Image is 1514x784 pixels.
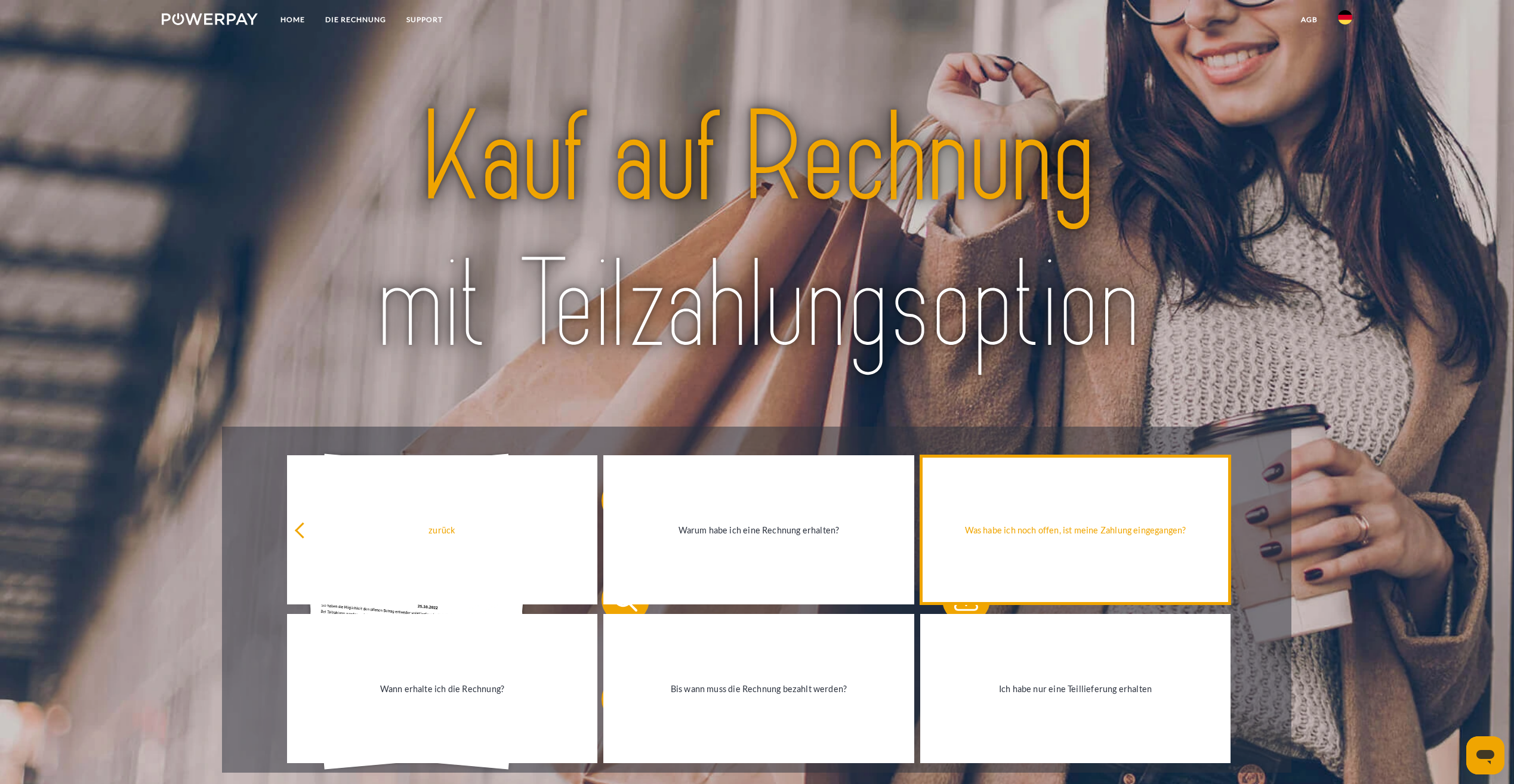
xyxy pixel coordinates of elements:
[920,455,1231,604] a: Was habe ich noch offen, ist meine Zahlung eingegangen?
[270,9,315,30] a: Home
[610,681,907,697] div: Bis wann muss die Rechnung bezahlt werden?
[1291,9,1328,30] a: agb
[927,681,1224,697] div: Ich habe nur eine Teillieferung erhalten
[396,9,453,30] a: SUPPORT
[927,522,1224,538] div: Was habe ich noch offen, ist meine Zahlung eingegangen?
[162,13,258,25] img: logo-powerpay-white.svg
[294,681,591,697] div: Wann erhalte ich die Rechnung?
[1466,736,1504,774] iframe: Schaltfläche zum Öffnen des Messaging-Fensters
[1338,10,1352,24] img: de
[294,522,591,538] div: zurück
[284,78,1229,386] img: title-powerpay_de.svg
[610,522,907,538] div: Warum habe ich eine Rechnung erhalten?
[315,9,396,30] a: DIE RECHNUNG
